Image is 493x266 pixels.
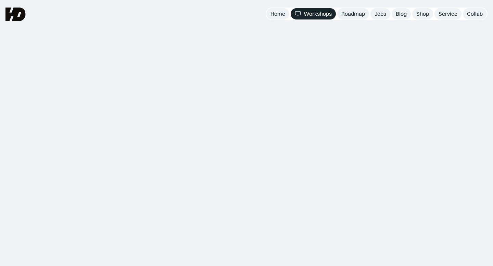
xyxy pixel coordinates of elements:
[412,8,433,19] a: Shop
[291,8,336,19] a: Workshops
[341,10,365,17] div: Roadmap
[416,10,429,17] div: Shop
[467,10,483,17] div: Collab
[270,10,285,17] div: Home
[370,8,390,19] a: Jobs
[463,8,487,19] a: Collab
[439,10,457,17] div: Service
[337,8,369,19] a: Roadmap
[304,10,332,17] div: Workshops
[396,10,407,17] div: Blog
[392,8,411,19] a: Blog
[434,8,462,19] a: Service
[266,8,289,19] a: Home
[375,10,386,17] div: Jobs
